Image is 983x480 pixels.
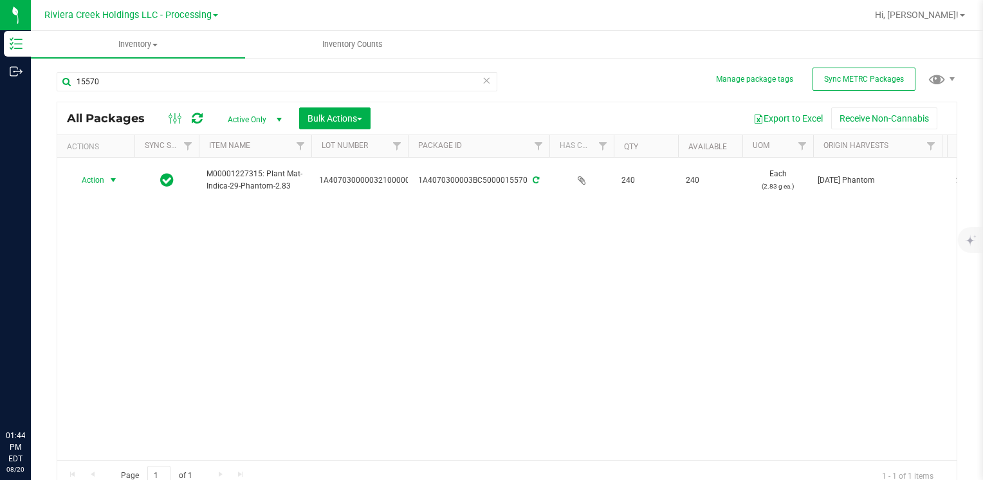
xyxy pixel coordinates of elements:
span: Inventory Counts [305,39,400,50]
p: 01:44 PM EDT [6,430,25,465]
a: Sync Status [145,141,194,150]
span: Bulk Actions [308,113,362,124]
span: M00001227315: Plant Mat-Indica-29-Phantom-2.83 [207,168,304,192]
p: 08/20 [6,465,25,474]
span: Sync METRC Packages [824,75,904,84]
a: Inventory Counts [245,31,459,58]
a: Filter [387,135,408,157]
div: [DATE] Phantom [818,174,938,187]
button: Manage package tags [716,74,793,85]
a: Filter [792,135,813,157]
iframe: Resource center [13,377,51,416]
a: Filter [528,135,549,157]
a: Qty [624,142,638,151]
button: Receive Non-Cannabis [831,107,937,129]
span: 1A4070300000321000000870 [319,174,428,187]
inline-svg: Outbound [10,65,23,78]
span: Inventory [31,39,245,50]
a: Inventory [31,31,245,58]
a: Available [688,142,727,151]
a: Lot Number [322,141,368,150]
button: Sync METRC Packages [813,68,915,91]
span: All Packages [67,111,158,125]
button: Export to Excel [745,107,831,129]
p: (2.83 g ea.) [750,180,805,192]
a: Package ID [418,141,462,150]
th: Has COA [549,135,614,158]
span: Each [750,168,805,192]
span: In Sync [160,171,174,189]
input: Search Package ID, Item Name, SKU, Lot or Part Number... [57,72,497,91]
span: Action [70,171,105,189]
a: Origin Harvests [823,141,888,150]
inline-svg: Inventory [10,37,23,50]
a: Item Name [209,141,250,150]
span: Hi, [PERSON_NAME]! [875,10,959,20]
span: 240 [621,174,670,187]
span: select [106,171,122,189]
a: Filter [593,135,614,157]
div: Actions [67,142,129,151]
a: Filter [178,135,199,157]
a: UOM [753,141,769,150]
a: Filter [290,135,311,157]
span: Sync from Compliance System [531,176,539,185]
div: 1A4070300003BC5000015570 [406,174,551,187]
span: Riviera Creek Holdings LLC - Processing [44,10,212,21]
button: Bulk Actions [299,107,371,129]
a: Filter [921,135,942,157]
span: 240 [686,174,735,187]
span: Clear [482,72,491,89]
